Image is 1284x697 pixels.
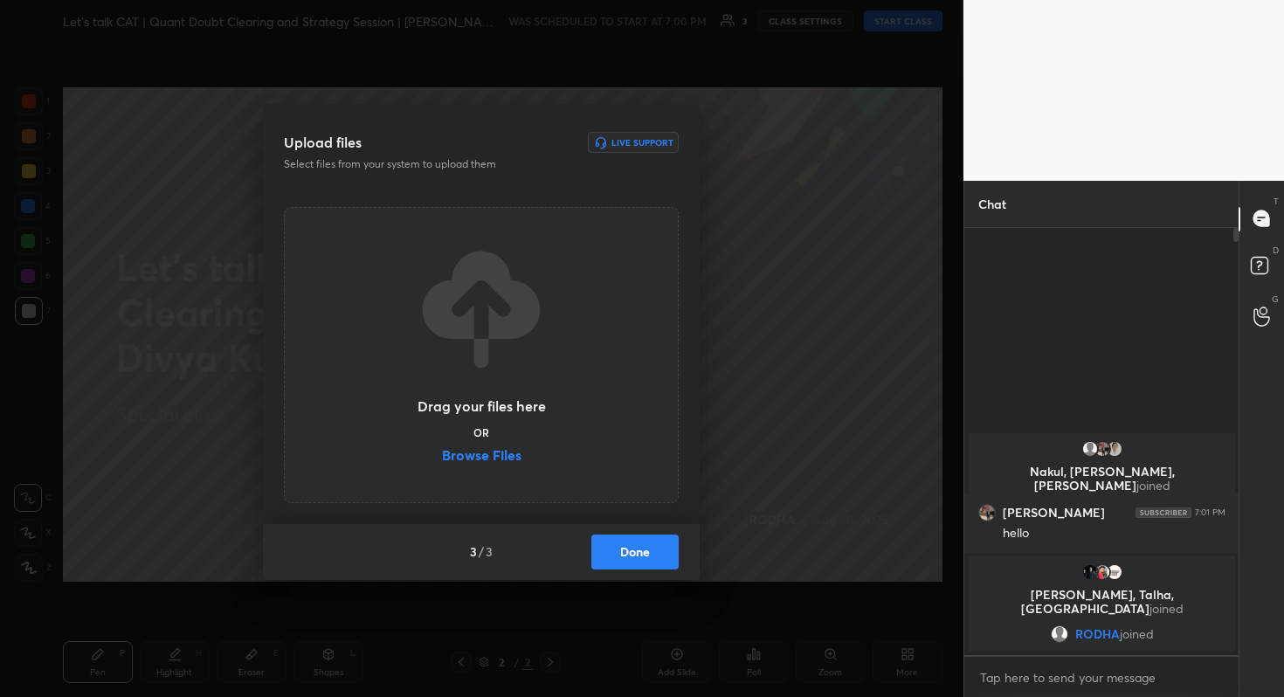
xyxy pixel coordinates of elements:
[1119,627,1153,641] span: joined
[1272,293,1279,306] p: G
[1003,525,1225,542] div: hello
[473,427,489,438] h5: OR
[479,542,484,561] h4: /
[284,132,362,153] h3: Upload files
[1093,440,1110,458] img: thumbnail.jpg
[1273,244,1279,257] p: D
[1136,507,1191,518] img: 4P8fHbbgJtejmAAAAAElFTkSuQmCC
[1274,195,1279,208] p: T
[418,399,546,413] h3: Drag your files here
[1003,505,1105,521] h6: [PERSON_NAME]
[1105,440,1122,458] img: thumbnail.jpg
[1105,563,1122,581] img: thumbnail.jpg
[284,156,567,172] p: Select files from your system to upload them
[964,181,1020,227] p: Chat
[979,465,1225,493] p: Nakul, [PERSON_NAME], [PERSON_NAME]
[979,505,995,521] img: thumbnail.jpg
[964,430,1239,655] div: grid
[591,535,679,569] button: Done
[611,138,673,147] h6: Live Support
[1195,507,1225,518] div: 7:01 PM
[1050,625,1067,643] img: default.png
[470,542,477,561] h4: 3
[1149,600,1183,617] span: joined
[1074,627,1119,641] span: RODHA
[1093,563,1110,581] img: thumbnail.jpg
[1080,563,1098,581] img: thumbnail.jpg
[1136,477,1170,493] span: joined
[1080,440,1098,458] img: default.png
[979,588,1225,616] p: [PERSON_NAME], Talha, [GEOGRAPHIC_DATA]
[486,542,493,561] h4: 3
